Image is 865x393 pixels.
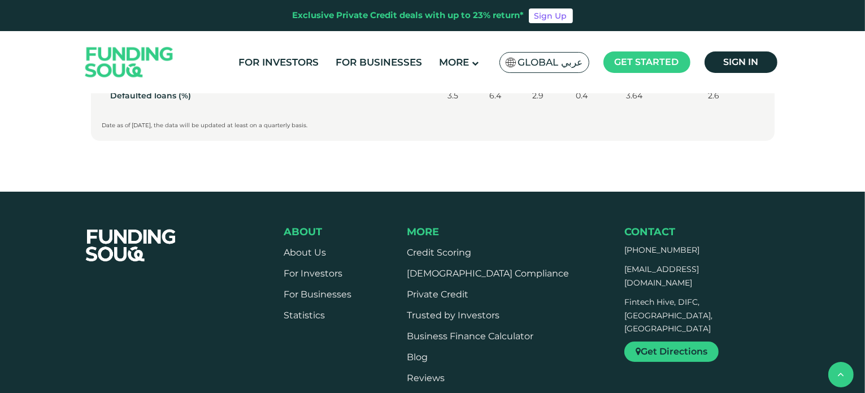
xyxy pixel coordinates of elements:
[624,296,759,336] p: Fintech Hive, DIFC, [GEOGRAPHIC_DATA], [GEOGRAPHIC_DATA]
[284,310,325,321] a: Statistics
[284,247,326,258] a: About Us
[664,81,763,110] td: 2.6
[407,226,439,238] span: More
[506,58,516,67] img: SA Flag
[284,289,351,300] a: For Businesses
[407,268,569,279] a: [DEMOGRAPHIC_DATA] Compliance
[407,289,468,300] a: Private Credit
[624,245,699,255] a: [PHONE_NUMBER]
[102,81,433,110] td: Defaulted loans (%)
[560,81,605,110] td: 0.4
[604,81,664,110] td: 3.64
[529,8,573,23] a: Sign Up
[624,342,719,362] a: Get Directions
[407,352,428,362] a: Blog
[75,215,188,275] img: FooterLogo
[407,247,471,258] a: Credit Scoring
[828,362,854,387] button: back
[293,9,524,22] div: Exclusive Private Credit deals with up to 23% return*
[407,331,533,342] a: Business Finance Calculator
[407,373,445,383] a: Reviews
[705,51,777,73] a: Sign in
[74,34,185,91] img: Logo
[102,121,763,129] p: Date as of [DATE], the data will be updated at least on a quarterly basis.
[333,53,425,72] a: For Businesses
[236,53,321,72] a: For Investors
[615,57,679,67] span: Get started
[518,56,583,69] span: Global عربي
[624,226,675,238] span: Contact
[439,57,469,68] span: More
[433,81,474,110] td: 3.5
[516,81,559,110] td: 2.9
[407,310,499,321] a: Trusted by Investors
[723,57,758,67] span: Sign in
[624,264,699,288] a: [EMAIL_ADDRESS][DOMAIN_NAME]
[284,268,342,279] a: For Investors
[473,81,516,110] td: 6.4
[284,226,351,238] div: About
